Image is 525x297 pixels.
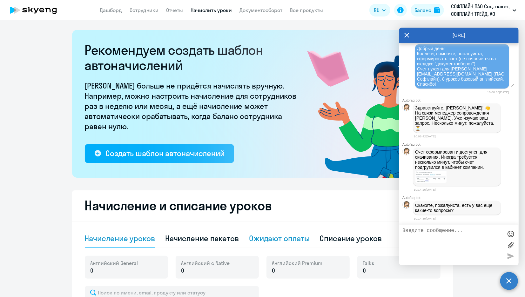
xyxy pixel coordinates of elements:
[272,267,275,275] span: 0
[403,148,411,157] img: bot avatar
[411,4,444,16] button: Балансbalance
[100,7,122,13] a: Дашборд
[105,148,225,158] div: Создать шаблон автоначислений
[415,105,499,110] p: Здравствуйте, [PERSON_NAME]! 👋
[85,43,301,73] h2: Рекомендуем создать шаблон автоначислений
[487,90,509,94] time: 10:08:06[DATE]
[369,4,390,16] button: RU
[130,7,159,13] a: Сотрудники
[415,110,499,131] p: На связи менеджер сопровождения [PERSON_NAME]. Уже изучаю ваш запрос. Несколько минут, пожалуйста...
[85,144,234,163] button: Создать шаблон автоначислений
[181,267,185,275] span: 0
[363,267,366,275] span: 0
[363,260,374,267] span: Talks
[181,260,230,267] span: Английский с Native
[403,104,411,113] img: bot avatar
[415,149,499,170] p: Счет сформирован и доступен для скачивания. Иногда требуется несколько минут, чтобы счет подгрузи...
[91,260,138,267] span: Английский General
[415,170,447,183] img: 26-09-2025 11-11-26.jpg
[417,46,506,87] span: Добрый день! Коллеги, помогите, пожалуйста, сформировать счет (не появляется на вкладке "документ...
[415,203,499,213] p: Скажите, пожалуйста, есть у вас еще какие-то вопросы?
[85,198,441,213] h2: Начисление и списание уроков
[272,260,323,267] span: Английский Premium
[434,7,440,13] img: balance
[249,233,310,243] div: Ожидают оплаты
[191,7,232,13] a: Начислить уроки
[374,6,380,14] span: RU
[166,7,183,13] a: Отчеты
[290,7,323,13] a: Все продукты
[451,3,510,18] p: СОФТЛАЙН ПАО Соц. пакет, СОФТЛАЙН ТРЕЙД, АО
[414,217,436,220] time: 10:14:39[DATE]
[414,188,436,191] time: 10:14:10[DATE]
[403,201,411,210] img: bot avatar
[506,240,515,250] label: Лимит 10 файлов
[402,142,519,146] div: Autofaq bot
[85,233,155,243] div: Начисление уроков
[402,98,519,102] div: Autofaq bot
[414,135,436,138] time: 10:08:42[DATE]
[85,81,301,131] p: [PERSON_NAME] больше не придётся начислять вручную. Например, можно настроить начисление для сотр...
[402,196,519,200] div: Autofaq bot
[320,233,382,243] div: Списание уроков
[91,267,94,275] span: 0
[448,3,520,18] button: СОФТЛАЙН ПАО Соц. пакет, СОФТЛАЙН ТРЕЙД, АО
[414,6,431,14] div: Баланс
[165,233,239,243] div: Начисление пакетов
[240,7,283,13] a: Документооборот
